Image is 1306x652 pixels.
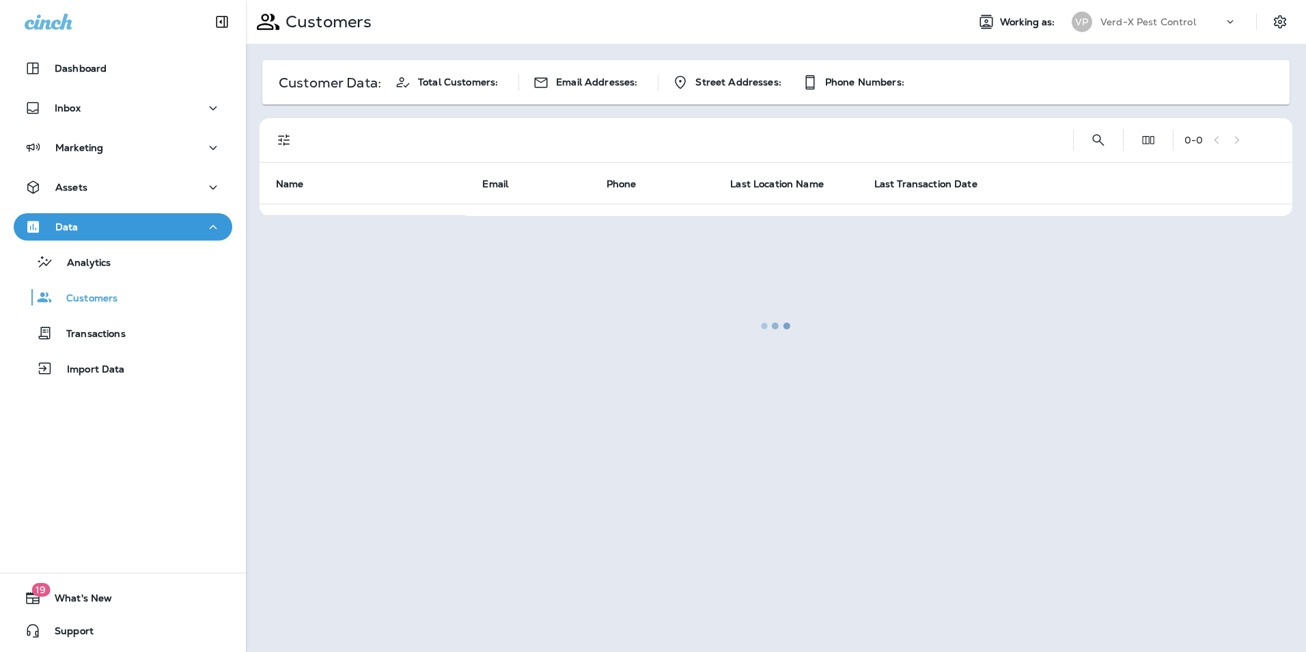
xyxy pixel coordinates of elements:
button: Analytics [14,247,232,276]
button: Transactions [14,318,232,347]
p: Transactions [53,328,126,341]
button: Collapse Sidebar [203,8,241,36]
p: Dashboard [55,63,107,74]
button: Dashboard [14,55,232,82]
span: Support [41,625,94,642]
button: Import Data [14,354,232,383]
button: Inbox [14,94,232,122]
p: Marketing [55,142,103,153]
span: 19 [31,583,50,597]
button: Customers [14,283,232,312]
button: Assets [14,174,232,201]
p: Import Data [53,364,125,377]
button: 19What's New [14,584,232,612]
button: Data [14,213,232,241]
button: Marketing [14,134,232,161]
p: Analytics [53,257,111,270]
button: Support [14,617,232,644]
p: Customers [53,293,117,305]
span: What's New [41,593,112,609]
p: Assets [55,182,87,193]
p: Data [55,221,79,232]
p: Inbox [55,103,81,113]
